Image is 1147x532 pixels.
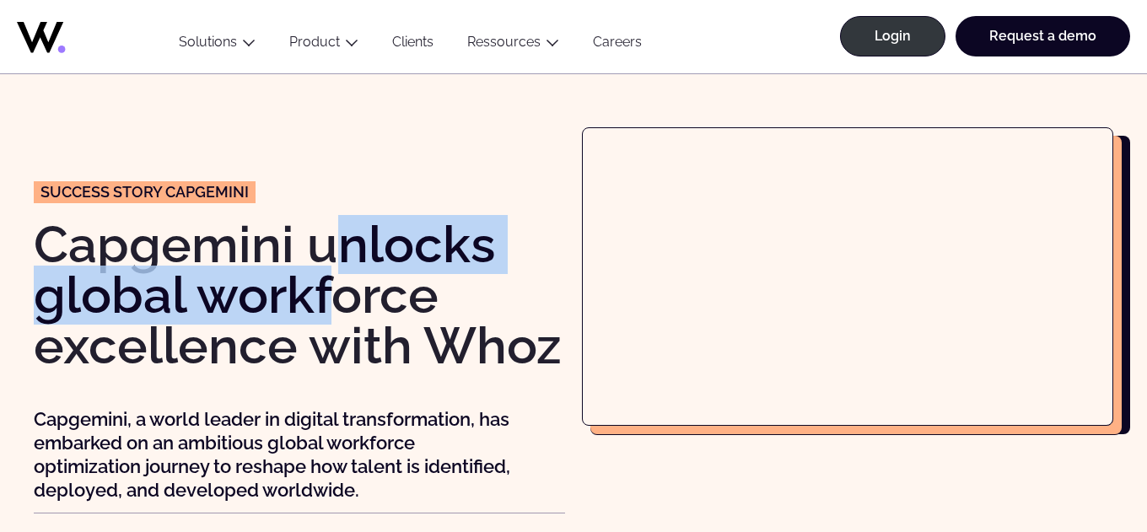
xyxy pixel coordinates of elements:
[34,219,565,371] h1: Capgemini unlocks global workforce excellence with Whoz
[450,34,576,56] button: Ressources
[272,34,375,56] button: Product
[375,34,450,56] a: Clients
[34,407,512,502] p: Capgemini, a world leader in digital transformation, has embarked on an ambitious global workforc...
[162,34,272,56] button: Solutions
[289,34,340,50] a: Product
[467,34,541,50] a: Ressources
[840,16,945,56] a: Login
[576,34,659,56] a: Careers
[956,16,1130,56] a: Request a demo
[40,185,249,200] span: Success story CAPGEMINI
[583,128,1112,425] iframe: Capgemini unlocks its skills-based operating model with Whoz
[1036,421,1123,508] iframe: Chatbot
